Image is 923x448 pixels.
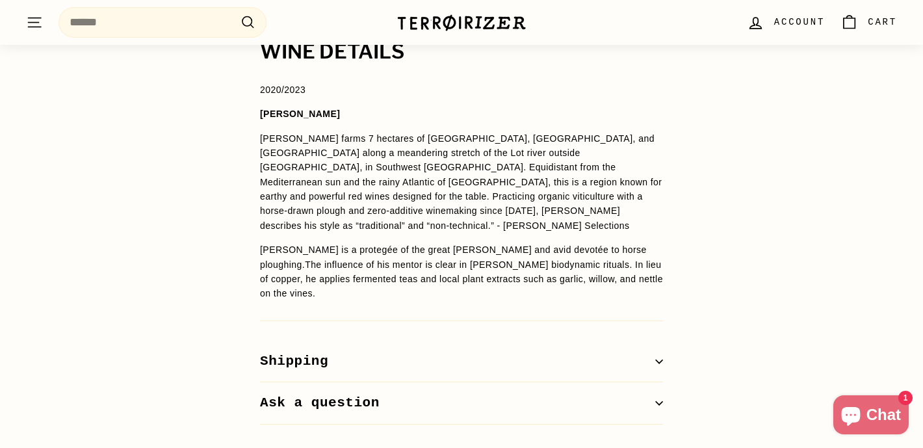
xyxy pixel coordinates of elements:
button: Shipping [260,341,663,383]
button: Ask a question [260,382,663,425]
strong: [PERSON_NAME] [260,109,340,119]
span: [PERSON_NAME] is a protegée of the great [PERSON_NAME] and avid devotée to horse ploughing. The i... [260,244,663,298]
span: Cart [868,15,897,29]
inbox-online-store-chat: Shopify online store chat [829,395,913,438]
a: Cart [833,3,905,42]
p: 2020/2023 [260,83,663,97]
span: [PERSON_NAME] farms 7 hectares of [GEOGRAPHIC_DATA], [GEOGRAPHIC_DATA], and [GEOGRAPHIC_DATA] alo... [260,133,662,231]
span: Account [774,15,825,29]
h2: WINE DETAILS [260,41,663,63]
a: Account [739,3,833,42]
